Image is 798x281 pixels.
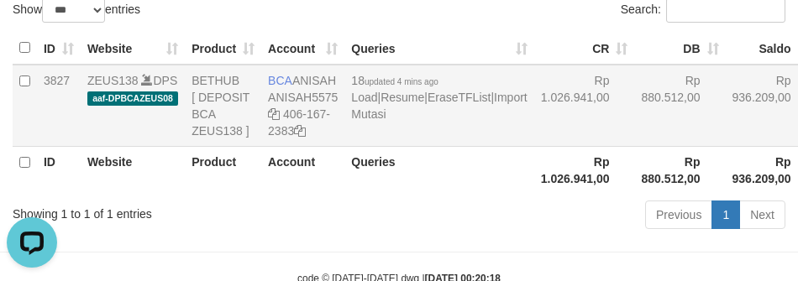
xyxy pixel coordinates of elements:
[185,65,261,147] td: BETHUB [ DEPOSIT BCA ZEUS138 ]
[365,77,438,86] span: updated 4 mins ago
[81,146,185,194] th: Website
[634,65,725,147] td: Rp 880.512,00
[294,124,306,138] a: Copy 4061672383 to clipboard
[185,32,261,65] th: Product: activate to sort column ascending
[268,74,292,87] span: BCA
[261,146,344,194] th: Account
[351,91,377,104] a: Load
[351,74,438,87] span: 18
[351,74,527,121] span: | | |
[381,91,424,104] a: Resume
[534,65,635,147] td: Rp 1.026.941,00
[268,91,338,104] a: ANISAH5575
[711,200,740,229] a: 1
[261,32,344,65] th: Account: activate to sort column ascending
[344,146,533,194] th: Queries
[261,65,344,147] td: ANISAH 406-167-2383
[37,65,81,147] td: 3827
[739,200,785,229] a: Next
[37,32,81,65] th: ID: activate to sort column ascending
[534,146,635,194] th: Rp 1.026.941,00
[87,74,139,87] a: ZEUS138
[634,146,725,194] th: Rp 880.512,00
[645,200,712,229] a: Previous
[37,146,81,194] th: ID
[7,7,57,57] button: Open LiveChat chat widget
[268,107,280,121] a: Copy ANISAH5575 to clipboard
[344,32,533,65] th: Queries: activate to sort column ascending
[81,32,185,65] th: Website: activate to sort column ascending
[534,32,635,65] th: CR: activate to sort column ascending
[81,65,185,147] td: DPS
[185,146,261,194] th: Product
[87,91,178,106] span: aaf-DPBCAZEUS08
[351,91,527,121] a: Import Mutasi
[13,199,320,222] div: Showing 1 to 1 of 1 entries
[634,32,725,65] th: DB: activate to sort column ascending
[428,91,491,104] a: EraseTFList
